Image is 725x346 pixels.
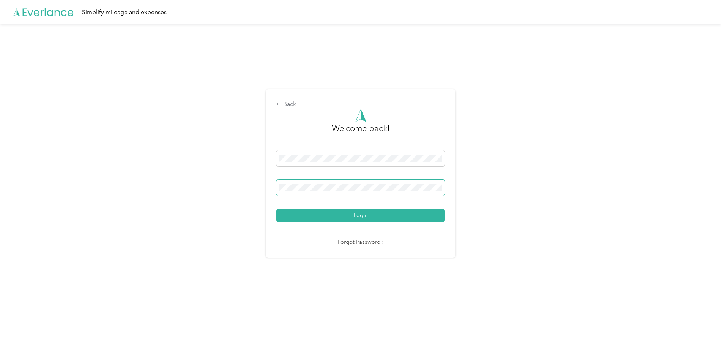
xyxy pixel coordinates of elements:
div: Back [276,100,445,109]
a: Forgot Password? [338,238,383,247]
h3: greeting [332,122,390,142]
button: Login [276,209,445,222]
div: Simplify mileage and expenses [82,8,167,17]
iframe: Everlance-gr Chat Button Frame [682,303,725,346]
